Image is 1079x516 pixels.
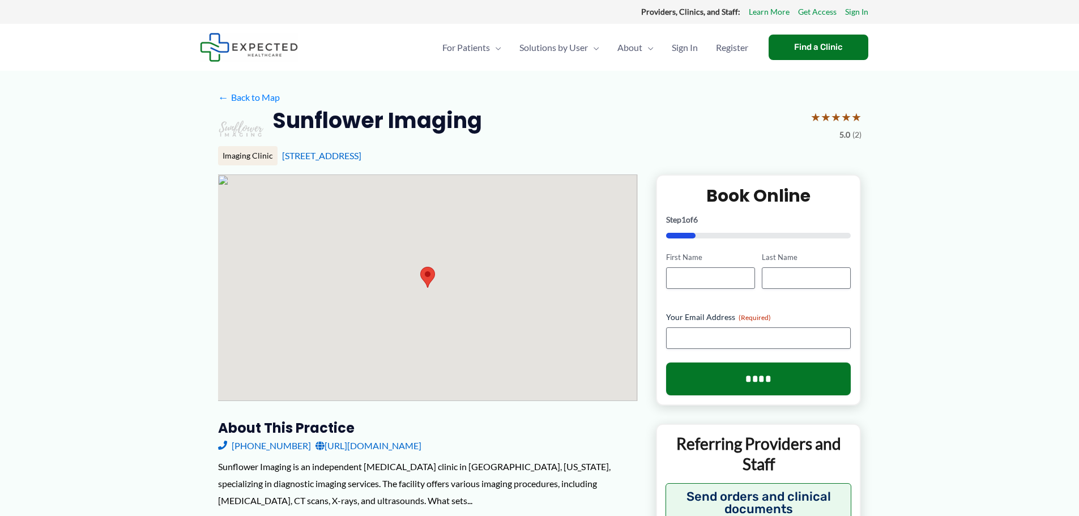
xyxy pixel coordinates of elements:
a: [URL][DOMAIN_NAME] [315,437,421,454]
span: 1 [681,215,686,224]
label: First Name [666,252,755,263]
span: Menu Toggle [642,28,654,67]
span: Sign In [672,28,698,67]
nav: Primary Site Navigation [433,28,757,67]
span: ★ [831,106,841,127]
span: Menu Toggle [490,28,501,67]
a: Get Access [798,5,837,19]
p: Referring Providers and Staff [666,433,852,475]
div: Sunflower Imaging is an independent [MEDICAL_DATA] clinic in [GEOGRAPHIC_DATA], [US_STATE], speci... [218,458,638,509]
a: AboutMenu Toggle [608,28,663,67]
a: Sign In [845,5,868,19]
span: ← [218,92,229,103]
div: Imaging Clinic [218,146,278,165]
a: [STREET_ADDRESS] [282,150,361,161]
a: Register [707,28,757,67]
a: Learn More [749,5,790,19]
span: Menu Toggle [588,28,599,67]
span: 6 [693,215,698,224]
h3: About this practice [218,419,638,437]
a: For PatientsMenu Toggle [433,28,510,67]
span: Register [716,28,748,67]
span: ★ [821,106,831,127]
label: Your Email Address [666,312,851,323]
span: ★ [811,106,821,127]
label: Last Name [762,252,851,263]
h2: Sunflower Imaging [272,106,482,134]
span: ★ [851,106,862,127]
span: Solutions by User [519,28,588,67]
a: ←Back to Map [218,89,280,106]
strong: Providers, Clinics, and Staff: [641,7,740,16]
span: ★ [841,106,851,127]
a: Find a Clinic [769,35,868,60]
span: 5.0 [839,127,850,142]
p: Step of [666,216,851,224]
a: Sign In [663,28,707,67]
span: For Patients [442,28,490,67]
a: Solutions by UserMenu Toggle [510,28,608,67]
img: Expected Healthcare Logo - side, dark font, small [200,33,298,62]
span: (2) [852,127,862,142]
h2: Book Online [666,185,851,207]
span: About [617,28,642,67]
a: [PHONE_NUMBER] [218,437,311,454]
span: (Required) [739,313,771,322]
